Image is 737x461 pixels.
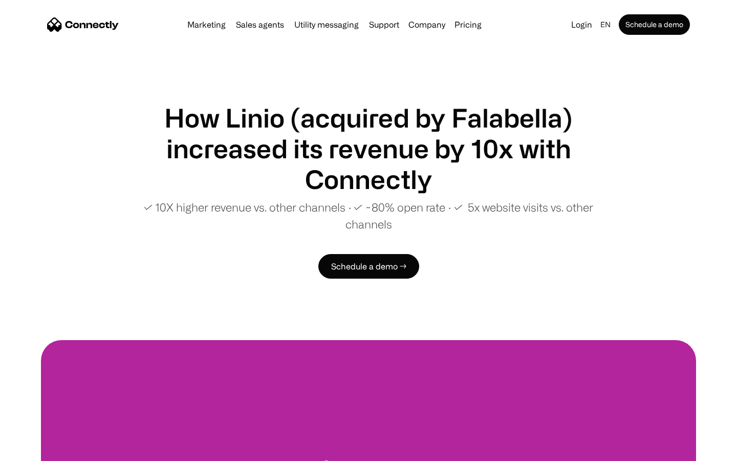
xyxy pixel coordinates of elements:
[123,102,614,195] h1: How Linio (acquired by Falabella) increased its revenue by 10x with Connectly
[450,20,486,29] a: Pricing
[20,443,61,457] ul: Language list
[123,199,614,233] p: ✓ 10X higher revenue vs. other channels ∙ ✓ ~80% open rate ∙ ✓ 5x website visits vs. other channels
[600,17,611,32] div: en
[567,17,596,32] a: Login
[232,20,288,29] a: Sales agents
[365,20,403,29] a: Support
[318,254,419,279] a: Schedule a demo →
[619,14,690,35] a: Schedule a demo
[290,20,363,29] a: Utility messaging
[183,20,230,29] a: Marketing
[408,17,445,32] div: Company
[10,442,61,457] aside: Language selected: English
